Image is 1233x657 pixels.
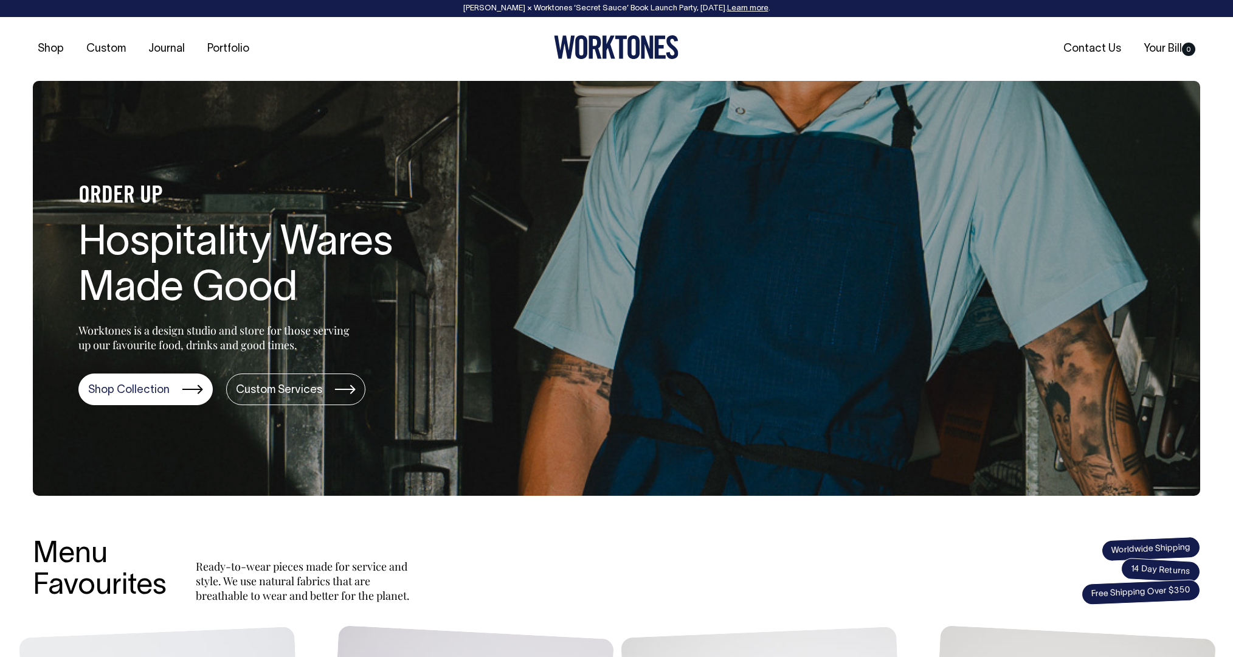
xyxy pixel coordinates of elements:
[202,39,254,59] a: Portfolio
[196,559,415,603] p: Ready-to-wear pieces made for service and style. We use natural fabrics that are breathable to we...
[78,221,468,313] h1: Hospitality Wares Made Good
[1139,39,1200,59] a: Your Bill0
[1059,39,1126,59] a: Contact Us
[226,374,365,405] a: Custom Services
[1182,43,1195,56] span: 0
[143,39,190,59] a: Journal
[33,39,69,59] a: Shop
[12,4,1221,13] div: [PERSON_NAME] × Worktones ‘Secret Sauce’ Book Launch Party, [DATE]. .
[1121,558,1201,583] span: 14 Day Returns
[1081,579,1200,605] span: Free Shipping Over $350
[81,39,131,59] a: Custom
[33,539,167,603] h3: Menu Favourites
[78,184,468,209] h4: ORDER UP
[78,374,213,405] a: Shop Collection
[1101,537,1200,562] span: Worldwide Shipping
[727,5,768,12] a: Learn more
[78,323,355,352] p: Worktones is a design studio and store for those serving up our favourite food, drinks and good t...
